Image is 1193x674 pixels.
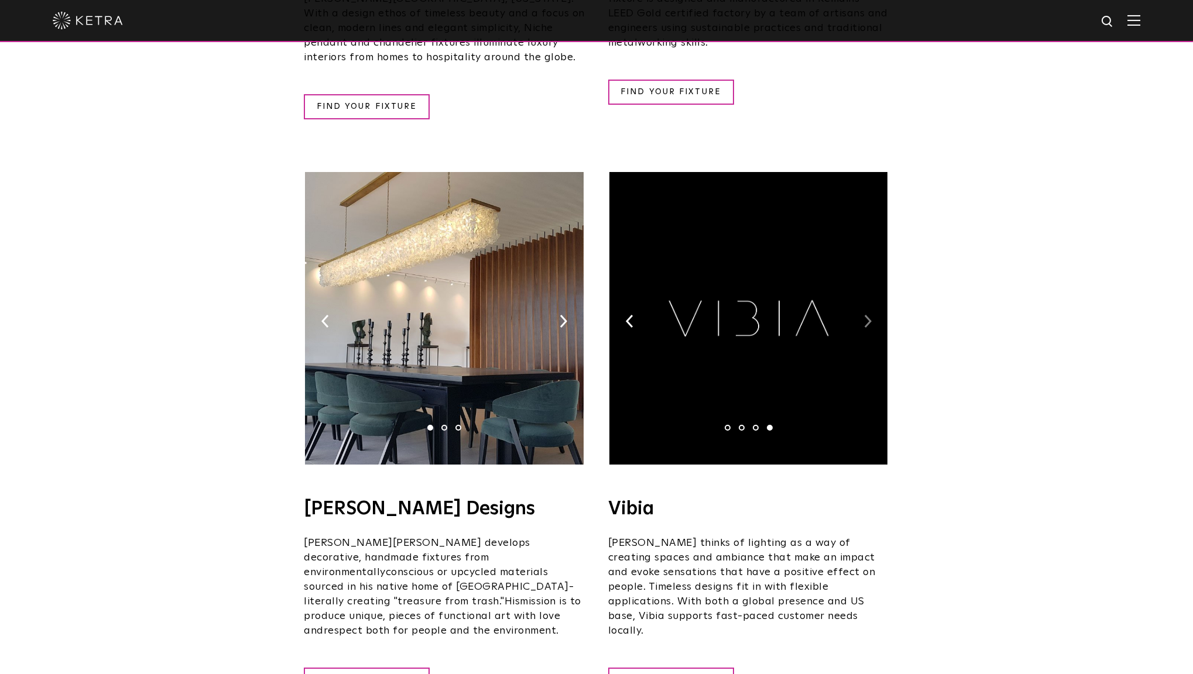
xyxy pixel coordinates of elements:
[304,567,574,607] span: conscious or upcycled materials sourced in his native home of [GEOGRAPHIC_DATA]- literally creati...
[324,625,559,636] span: respect both for people and the environment.
[1101,15,1115,29] img: search icon
[304,538,530,577] span: develops decorative, handmade fixtures from environmentally
[304,500,585,518] h4: [PERSON_NAME] Designs​
[626,315,633,328] img: arrow-left-black.svg
[560,315,567,328] img: arrow-right-black.svg
[505,596,520,607] span: His
[609,172,887,465] img: VIBIA_WebLogo.jpg
[608,80,734,105] a: FIND YOUR FIXTURE
[53,12,123,29] img: ketra-logo-2019-white
[304,596,581,636] span: mission is to produce unique, pieces of functional art with love and
[608,536,889,638] p: [PERSON_NAME] thinks of lighting as a way of creating spaces and ambiance that make an impact and...
[304,538,393,548] span: [PERSON_NAME]
[304,94,430,119] a: FIND YOUR FIXTURE
[393,538,482,548] span: [PERSON_NAME]
[864,315,872,328] img: arrow-right-black.svg
[608,500,889,518] h4: Vibia
[321,315,329,328] img: arrow-left-black.svg
[305,172,583,465] img: Pikus_KetraReadySolutions-02.jpg
[1127,15,1140,26] img: Hamburger%20Nav.svg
